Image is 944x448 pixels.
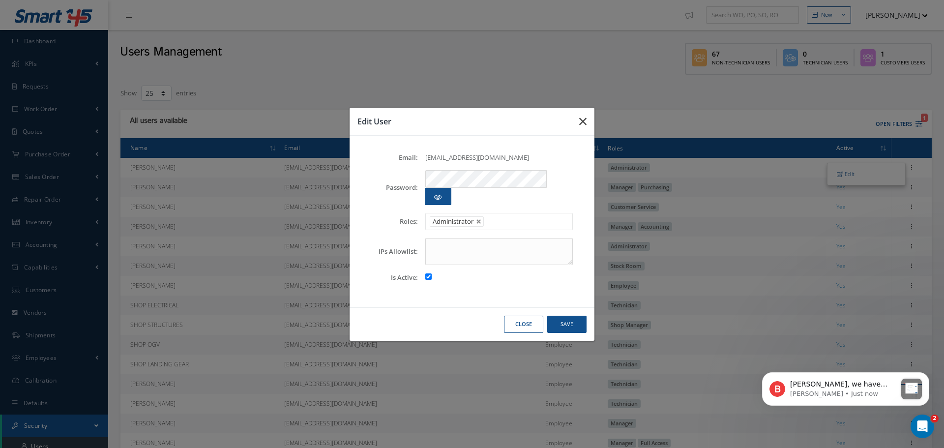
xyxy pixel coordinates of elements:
[364,154,418,161] label: Email:
[433,217,473,226] span: Administrator
[911,415,934,438] iframe: Intercom live chat
[364,274,418,281] label: Is Active:
[425,153,529,162] span: [EMAIL_ADDRESS][DOMAIN_NAME]
[364,248,418,255] label: IPs Allowlist:
[504,316,543,333] button: Close
[357,116,571,127] h3: Edit User
[931,415,939,422] span: 2
[364,184,418,191] label: Password:
[547,316,587,333] button: Save
[364,218,418,225] label: Roles:
[747,353,944,421] iframe: Intercom notifications message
